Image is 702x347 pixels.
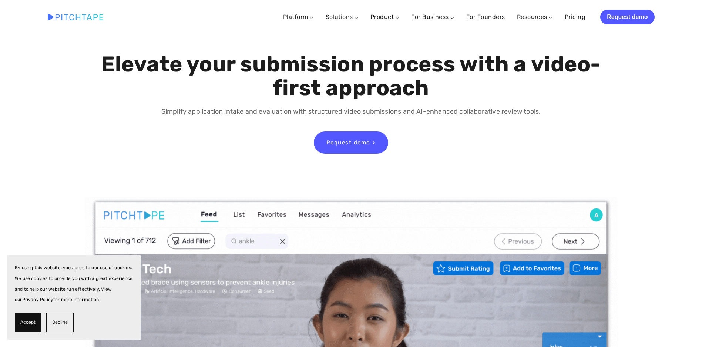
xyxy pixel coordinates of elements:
[15,263,133,305] p: By using this website, you agree to our use of cookies. We use cookies to provide you with a grea...
[466,10,505,24] a: For Founders
[48,14,103,20] img: Pitchtape | Video Submission Management Software
[411,13,454,20] a: For Business ⌵
[283,13,314,20] a: Platform ⌵
[20,317,36,328] span: Accept
[22,297,54,302] a: Privacy Policy
[15,313,41,332] button: Accept
[99,106,603,117] p: Simplify application intake and evaluation with structured video submissions and AI-enhanced coll...
[7,255,141,340] section: Cookie banner
[314,131,388,154] a: Request demo >
[99,53,603,100] h1: Elevate your submission process with a video-first approach
[52,317,68,328] span: Decline
[517,13,553,20] a: Resources ⌵
[326,13,359,20] a: Solutions ⌵
[370,13,399,20] a: Product ⌵
[46,313,74,332] button: Decline
[565,10,585,24] a: Pricing
[600,10,654,24] a: Request demo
